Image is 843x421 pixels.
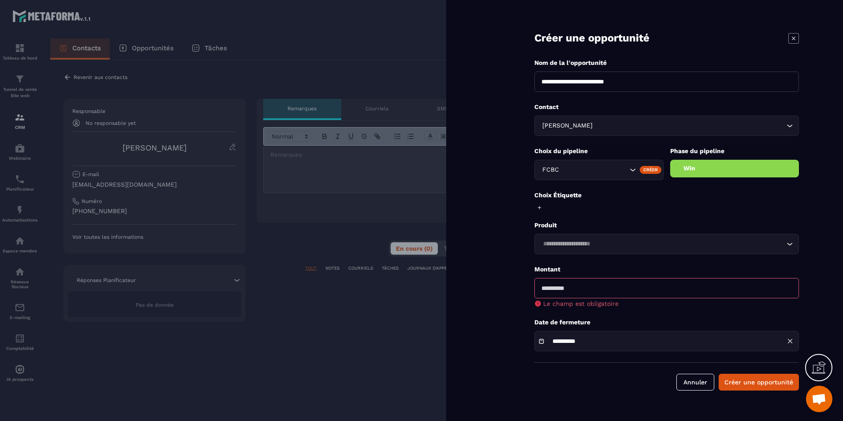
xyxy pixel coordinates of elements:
span: FCBC [540,165,571,175]
p: Nom de la l'opportunité [534,59,799,67]
div: Ouvrir le chat [806,386,832,412]
p: Date de fermeture [534,318,799,327]
input: Search for option [571,165,627,175]
p: Produit [534,221,799,229]
button: Annuler [676,374,714,391]
span: Le champ est obligatoire [543,300,619,307]
div: Search for option [534,234,799,254]
span: [PERSON_NAME] [540,121,594,131]
p: Contact [534,103,799,111]
p: Montant [534,265,799,274]
p: Choix Étiquette [534,191,799,199]
p: Phase du pipeline [670,147,799,155]
div: Search for option [534,116,799,136]
div: Search for option [534,160,664,180]
div: Créer [640,166,661,174]
p: Créer une opportunité [534,31,649,45]
input: Search for option [594,121,784,131]
input: Search for option [540,239,784,249]
p: Choix du pipeline [534,147,664,155]
button: Créer une opportunité [719,374,799,391]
